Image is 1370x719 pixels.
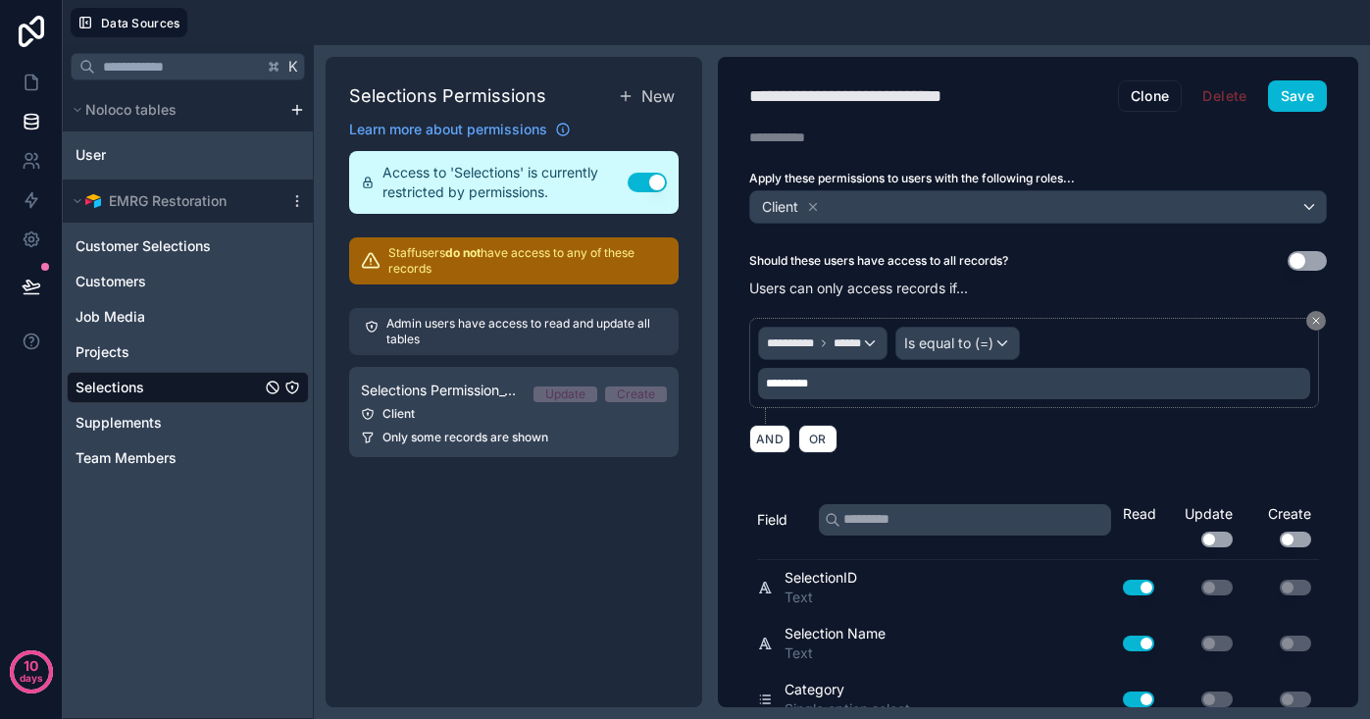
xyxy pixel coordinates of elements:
div: Update [545,386,585,402]
span: Is equal to (=) [904,334,993,353]
span: Category [785,680,910,699]
span: Field [757,510,787,530]
button: Data Sources [71,8,187,37]
button: OR [798,425,837,453]
span: Text [785,588,857,607]
span: Access to 'Selections' is currently restricted by permissions. [382,163,628,202]
p: 10 [24,656,38,676]
p: Staff users have access to any of these records [388,245,667,277]
span: Learn more about permissions [349,120,547,139]
span: Single option select [785,699,910,719]
p: Admin users have access to read and update all tables [386,316,663,347]
a: Learn more about permissions [349,120,571,139]
strong: do not [445,245,481,260]
button: New [614,80,679,112]
span: K [286,60,300,74]
div: Client [361,406,667,422]
div: Read [1123,504,1162,524]
span: New [641,84,675,108]
button: Client [749,190,1327,224]
span: Only some records are shown [382,430,548,445]
div: Update [1162,504,1241,547]
button: Is equal to (=) [895,327,1020,360]
h1: Selections Permissions [349,82,546,110]
span: SelectionID [785,568,857,588]
span: Data Sources [101,16,180,30]
span: Selections Permission_Client [361,381,518,400]
p: days [20,664,43,692]
button: AND [749,425,790,453]
span: Text [785,643,886,663]
span: Client [762,197,798,217]
button: Clone [1118,80,1183,112]
span: OR [805,432,831,446]
a: Selections Permission_ClientUpdateCreateClientOnly some records are shown [349,367,679,457]
div: Create [1241,504,1319,547]
p: Users can only access records if... [749,279,1327,298]
button: Save [1268,80,1327,112]
div: Create [617,386,655,402]
span: Selection Name [785,624,886,643]
label: Apply these permissions to users with the following roles... [749,171,1327,186]
label: Should these users have access to all records? [749,253,1008,269]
